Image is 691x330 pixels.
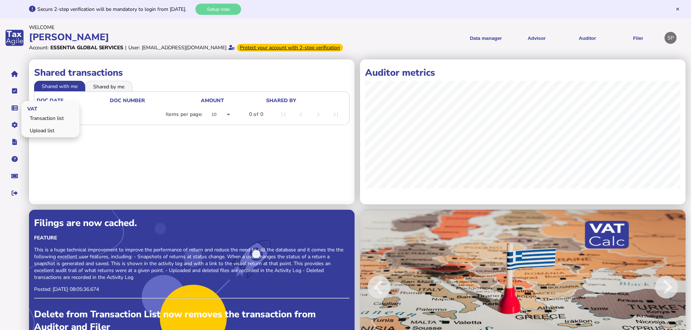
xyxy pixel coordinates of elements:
[249,111,263,118] div: 0 of 0
[34,217,349,229] div: Filings are now cached.
[34,286,349,293] p: Posted: [DATE] 08:05:36.674
[21,100,41,117] span: VAT
[7,83,22,99] button: Tasks
[29,31,343,43] div: [PERSON_NAME]
[7,100,22,116] button: Data manager
[50,44,123,51] div: Essentia Global Services
[665,32,676,44] div: Profile settings
[37,97,109,104] div: doc date
[142,44,227,51] div: [EMAIL_ADDRESS][DOMAIN_NAME]
[228,45,235,50] i: Email verified
[85,81,132,91] li: Shared by me
[22,125,78,136] a: Upload list
[266,97,296,104] div: shared by
[110,97,200,104] div: doc number
[514,29,559,47] button: Shows a dropdown of VAT Advisor options
[166,111,203,118] div: Items per page:
[195,4,241,15] button: Setup now
[266,97,345,104] div: shared by
[463,29,509,47] button: Shows a dropdown of Data manager options
[365,66,680,79] h1: Auditor metrics
[347,29,661,47] menu: navigate products
[564,29,610,47] button: Auditor
[34,66,349,79] h1: Shared transactions
[7,134,22,150] button: Developer hub links
[34,246,349,281] p: This is a huge technical improvement to improve the performance of return and reduce the need to ...
[7,151,22,167] button: Help pages
[7,168,22,184] button: Raise a support ticket
[37,6,194,13] div: Secure 2-step verification will be mandatory to login from [DATE].
[201,97,265,104] div: Amount
[29,44,49,51] div: Account:
[110,97,145,104] div: doc number
[125,44,127,51] div: |
[201,97,224,104] div: Amount
[37,97,63,104] div: doc date
[29,24,343,31] div: Welcome
[34,81,85,91] li: Shared with me
[7,185,22,201] button: Sign out
[675,7,680,12] button: Hide message
[34,234,349,241] div: Feature
[7,66,22,82] button: Home
[615,29,661,47] button: Filer
[128,44,140,51] div: User:
[237,44,343,51] div: From Oct 1, 2025, 2-step verification will be required to login. Set it up now...
[7,117,22,133] button: Manage settings
[22,113,78,124] a: Transaction list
